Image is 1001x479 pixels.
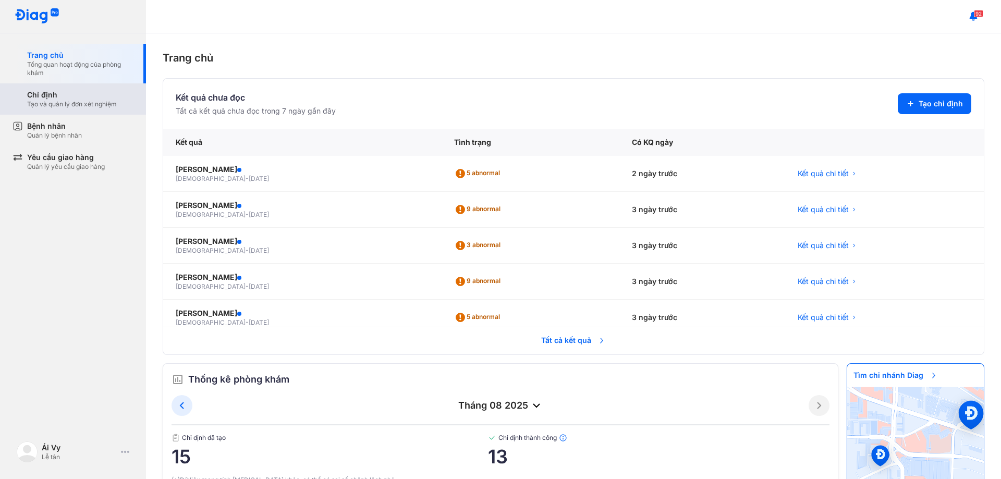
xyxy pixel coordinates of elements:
div: Quản lý yêu cầu giao hàng [27,163,105,171]
span: [DEMOGRAPHIC_DATA] [176,318,246,326]
img: order.5a6da16c.svg [172,373,184,386]
span: Tìm chi nhánh Diag [847,364,944,387]
span: [DATE] [249,247,269,254]
span: Tạo chỉ định [919,99,963,109]
span: - [246,247,249,254]
div: Tất cả kết quả chưa đọc trong 7 ngày gần đây [176,106,336,116]
div: tháng 08 2025 [192,399,809,412]
div: 3 abnormal [454,237,505,254]
div: [PERSON_NAME] [176,236,429,247]
div: Quản lý bệnh nhân [27,131,82,140]
div: [PERSON_NAME] [176,308,429,318]
div: Tổng quan hoạt động của phòng khám [27,60,133,77]
img: checked-green.01cc79e0.svg [488,434,496,442]
span: [DEMOGRAPHIC_DATA] [176,211,246,218]
span: Kết quả chi tiết [798,312,849,323]
div: Lễ tân [42,453,117,461]
div: Tình trạng [442,129,619,156]
div: Bệnh nhân [27,121,82,131]
span: [DATE] [249,211,269,218]
img: document.50c4cfd0.svg [172,434,180,442]
img: info.7e716105.svg [559,434,567,442]
div: 5 abnormal [454,165,504,182]
span: - [246,283,249,290]
span: 13 [488,446,829,467]
div: 9 abnormal [454,201,505,218]
div: 5 abnormal [454,309,504,326]
div: 3 ngày trước [619,300,785,336]
span: Kết quả chi tiết [798,168,849,179]
div: 9 abnormal [454,273,505,290]
span: - [246,211,249,218]
div: Ái Vy [42,443,117,453]
span: Kết quả chi tiết [798,276,849,287]
div: 3 ngày trước [619,192,785,228]
span: - [246,175,249,182]
span: [DATE] [249,318,269,326]
div: Trang chủ [163,50,984,66]
span: [DEMOGRAPHIC_DATA] [176,283,246,290]
div: Chỉ định [27,90,117,100]
div: [PERSON_NAME] [176,272,429,283]
div: Kết quả chưa đọc [176,91,336,104]
span: Kết quả chi tiết [798,204,849,215]
div: Yêu cầu giao hàng [27,152,105,163]
div: 3 ngày trước [619,264,785,300]
div: Trang chủ [27,50,133,60]
span: - [246,318,249,326]
span: Kết quả chi tiết [798,240,849,251]
span: [DATE] [249,283,269,290]
span: Thống kê phòng khám [188,372,289,387]
span: [DEMOGRAPHIC_DATA] [176,247,246,254]
img: logo [17,441,38,462]
div: 3 ngày trước [619,228,785,264]
span: [DEMOGRAPHIC_DATA] [176,175,246,182]
img: logo [15,8,59,24]
span: Chỉ định đã tạo [172,434,488,442]
div: [PERSON_NAME] [176,164,429,175]
span: 15 [172,446,488,467]
div: 2 ngày trước [619,156,785,192]
div: Tạo và quản lý đơn xét nghiệm [27,100,117,108]
span: Chỉ định thành công [488,434,829,442]
div: Có KQ ngày [619,129,785,156]
div: Kết quả [163,129,442,156]
span: Tất cả kết quả [535,329,612,352]
span: [DATE] [249,175,269,182]
button: Tạo chỉ định [898,93,971,114]
div: [PERSON_NAME] [176,200,429,211]
span: 92 [974,10,983,17]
